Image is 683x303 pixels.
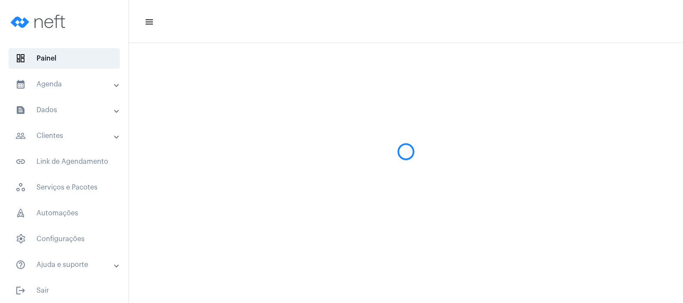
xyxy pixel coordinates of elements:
[15,182,26,193] span: sidenav icon
[9,48,120,69] span: Painel
[9,151,120,172] span: Link de Agendamento
[15,285,26,296] mat-icon: sidenav icon
[15,105,115,115] mat-panel-title: Dados
[15,79,26,89] mat-icon: sidenav icon
[9,229,120,249] span: Configurações
[15,53,26,64] span: sidenav icon
[15,260,115,270] mat-panel-title: Ajuda e suporte
[15,131,115,141] mat-panel-title: Clientes
[15,208,26,218] span: sidenav icon
[15,260,26,270] mat-icon: sidenav icon
[9,203,120,223] span: Automações
[15,105,26,115] mat-icon: sidenav icon
[5,254,128,275] mat-expansion-panel-header: sidenav iconAjuda e suporte
[15,156,26,167] mat-icon: sidenav icon
[15,131,26,141] mat-icon: sidenav icon
[144,17,153,27] mat-icon: sidenav icon
[15,79,115,89] mat-panel-title: Agenda
[5,100,128,120] mat-expansion-panel-header: sidenav iconDados
[15,234,26,244] span: sidenav icon
[5,125,128,146] mat-expansion-panel-header: sidenav iconClientes
[9,280,120,301] span: Sair
[7,4,71,39] img: logo-neft-novo-2.png
[9,177,120,198] span: Serviços e Pacotes
[5,74,128,95] mat-expansion-panel-header: sidenav iconAgenda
